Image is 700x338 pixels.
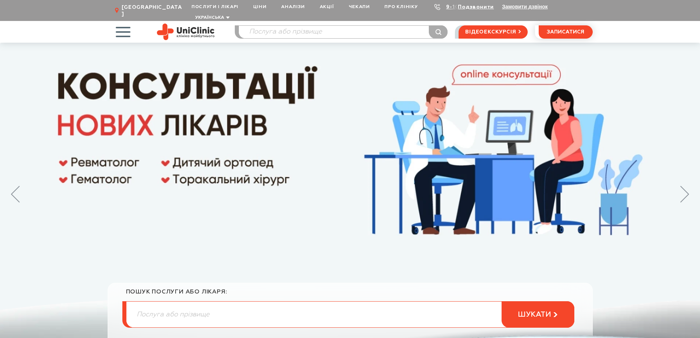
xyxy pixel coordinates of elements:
a: відеоекскурсія [459,25,527,39]
button: записатися [539,25,593,39]
span: шукати [518,310,551,319]
div: пошук послуги або лікаря: [126,288,574,301]
input: Послуга або прізвище [126,302,574,327]
span: [GEOGRAPHIC_DATA] [122,4,184,17]
button: шукати [502,301,574,328]
span: записатися [547,29,584,35]
span: Українська [195,15,224,20]
a: 9-103 [446,4,462,10]
button: Українська [193,15,230,21]
a: Подзвонити [458,4,494,10]
input: Послуга або прізвище [239,26,448,38]
img: Uniclinic [157,24,215,40]
button: Замовити дзвінок [502,4,548,10]
span: відеоекскурсія [465,26,516,38]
